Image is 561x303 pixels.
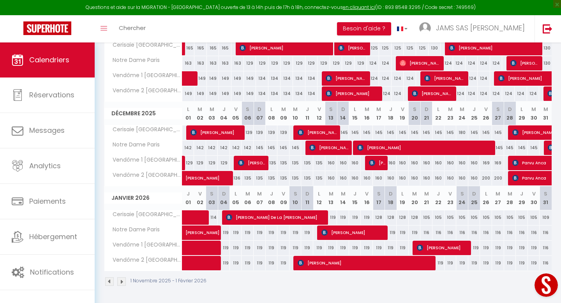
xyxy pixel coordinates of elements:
[182,56,195,70] div: 163
[341,106,345,113] abbr: D
[420,171,432,185] div: 160
[293,56,305,70] div: 129
[480,102,492,125] th: 26
[540,102,552,125] th: 31
[392,86,404,101] div: 124
[23,21,71,35] img: Super Booking
[293,106,298,113] abbr: M
[289,156,302,170] div: 135
[230,186,242,210] th: 05
[478,56,490,70] div: 124
[337,171,349,185] div: 160
[397,186,409,210] th: 19
[294,190,297,197] abbr: S
[119,24,146,32] span: Chercher
[30,267,74,277] span: Notifications
[329,190,333,197] abbr: M
[353,190,356,197] abbr: J
[392,41,404,55] div: 125
[230,141,242,155] div: 142
[490,56,503,70] div: 124
[401,106,404,113] abbr: V
[453,86,466,101] div: 124
[456,156,468,170] div: 160
[254,141,266,155] div: 145
[318,56,330,70] div: 129
[277,186,289,210] th: 09
[417,240,471,255] span: [PERSON_NAME]
[245,190,250,197] abbr: M
[445,156,457,170] div: 160
[325,186,337,210] th: 13
[235,190,237,197] abbr: L
[106,86,183,95] span: Vendôme 2 [GEOGRAPHIC_DATA]
[496,106,500,113] abbr: S
[432,102,445,125] th: 22
[246,106,249,113] abbr: S
[256,56,268,70] div: 129
[280,56,293,70] div: 129
[349,156,361,170] div: 160
[326,86,380,101] span: [PERSON_NAME]
[531,106,536,113] abbr: M
[528,270,561,303] iframe: LiveChat chat widget
[420,186,432,210] th: 21
[301,186,313,210] th: 11
[361,171,373,185] div: 160
[367,41,379,55] div: 125
[385,186,397,210] th: 18
[354,106,356,113] abbr: L
[182,225,194,240] a: [PERSON_NAME]
[466,71,478,86] div: 124
[527,86,540,101] div: 124
[289,102,302,125] th: 10
[466,86,478,101] div: 124
[182,102,194,125] th: 01
[266,186,278,210] th: 08
[218,102,230,125] th: 04
[355,56,367,70] div: 129
[480,171,492,185] div: 200
[219,86,231,101] div: 149
[453,56,466,70] div: 124
[400,56,441,70] span: [PERSON_NAME]
[280,86,293,101] div: 134
[379,56,392,70] div: 124
[325,156,337,170] div: 160
[207,56,219,70] div: 163
[409,125,421,140] div: 145
[341,190,346,197] abbr: M
[207,41,219,55] div: 165
[441,56,453,70] div: 124
[429,41,441,55] div: 130
[376,106,381,113] abbr: M
[298,125,339,140] span: [PERSON_NAME]
[242,125,254,140] div: 139
[379,41,392,55] div: 125
[226,210,330,225] span: [PERSON_NAME] De La [PERSON_NAME]
[502,86,515,101] div: 124
[254,102,266,125] th: 07
[234,106,238,113] abbr: V
[256,71,268,86] div: 134
[516,141,528,155] div: 145
[338,41,367,55] span: [PERSON_NAME]
[420,102,432,125] th: 21
[416,41,429,55] div: 125
[277,102,289,125] th: 09
[337,22,391,35] button: Besoin d'aide ?
[222,106,226,113] abbr: J
[397,102,409,125] th: 19
[182,141,194,155] div: 142
[305,86,318,101] div: 134
[218,141,230,155] div: 142
[369,155,386,170] span: [PERSON_NAME]
[432,156,445,170] div: 160
[266,102,278,125] th: 08
[182,86,195,101] div: 149
[337,186,349,210] th: 14
[258,106,261,113] abbr: D
[254,186,266,210] th: 07
[325,102,337,125] th: 13
[349,171,361,185] div: 160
